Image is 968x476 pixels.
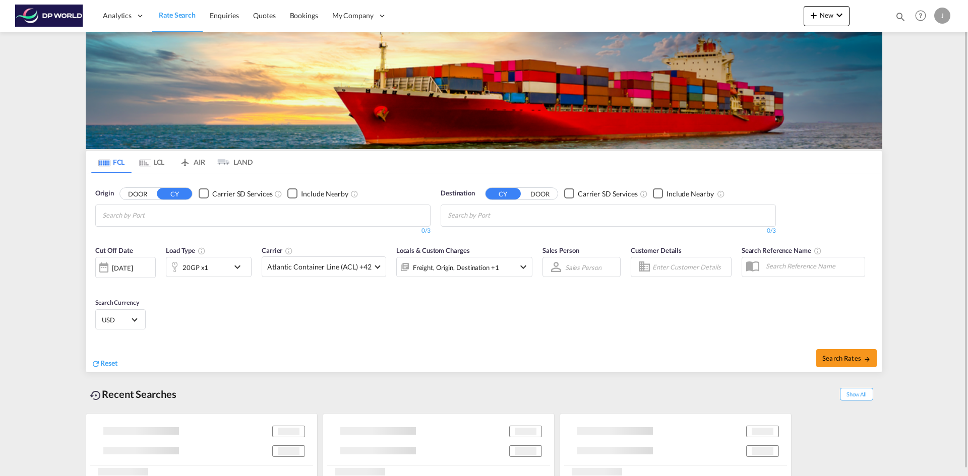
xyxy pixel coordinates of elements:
span: Quotes [253,11,275,20]
md-select: Select Currency: $ USDUnited States Dollar [101,312,140,327]
div: [DATE] [112,263,133,273]
div: Help [912,7,934,25]
span: Reset [100,359,117,367]
span: Destination [441,188,475,198]
md-datepicker: Select [95,277,103,291]
span: Customer Details [631,246,682,254]
div: OriginDOOR CY Checkbox No InkUnchecked: Search for CY (Container Yard) services for all selected ... [86,173,882,372]
md-icon: Unchecked: Search for CY (Container Yard) services for all selected carriers.Checked : Search for... [640,190,648,198]
button: Search Ratesicon-arrow-right [816,349,877,367]
md-tab-item: FCL [91,151,132,173]
md-icon: Unchecked: Search for CY (Container Yard) services for all selected carriers.Checked : Search for... [274,190,282,198]
span: Bookings [290,11,318,20]
md-pagination-wrapper: Use the left and right arrow keys to navigate between tabs [91,151,253,173]
md-icon: icon-chevron-down [231,261,249,273]
span: Help [912,7,929,24]
md-checkbox: Checkbox No Ink [199,188,272,199]
md-icon: icon-magnify [895,11,906,22]
span: USD [102,315,130,324]
div: Recent Searches [86,383,180,405]
span: New [808,11,845,19]
span: Rate Search [159,11,196,19]
div: Include Nearby [301,189,348,199]
input: Search Reference Name [761,258,865,274]
span: Search Currency [95,299,139,306]
md-icon: icon-refresh [91,359,100,368]
div: 0/3 [441,227,776,235]
span: Load Type [166,246,206,254]
md-icon: icon-chevron-down [833,9,845,21]
span: My Company [332,11,374,21]
md-tab-item: LAND [212,151,253,173]
span: Locals & Custom Charges [396,246,470,254]
div: Freight Origin Destination Factory Stuffingicon-chevron-down [396,257,532,277]
span: Atlantic Container Line (ACL) +42 [267,262,372,272]
div: J [934,8,950,24]
md-icon: Unchecked: Ignores neighbouring ports when fetching rates.Checked : Includes neighbouring ports w... [350,190,358,198]
md-icon: icon-information-outline [198,247,206,255]
md-icon: Unchecked: Ignores neighbouring ports when fetching rates.Checked : Includes neighbouring ports w... [717,190,725,198]
div: 20GP x1icon-chevron-down [166,257,252,277]
span: Enquiries [210,11,239,20]
input: Enter Customer Details [652,259,728,275]
span: Search Reference Name [742,246,822,254]
button: DOOR [120,188,155,199]
span: Cut Off Date [95,246,133,254]
div: [DATE] [95,257,156,278]
md-tab-item: LCL [132,151,172,173]
md-tab-item: AIR [172,151,212,173]
button: DOOR [522,188,558,199]
input: Chips input. [448,208,543,224]
span: Analytics [103,11,132,21]
md-icon: Your search will be saved by the below given name [814,247,822,255]
img: LCL+%26+FCL+BACKGROUND.png [86,32,882,149]
input: Chips input. [102,208,198,224]
md-icon: icon-backup-restore [90,389,102,401]
div: 20GP x1 [183,260,208,275]
img: c08ca190194411f088ed0f3ba295208c.png [15,5,83,27]
div: Freight Origin Destination Factory Stuffing [413,260,499,275]
div: 0/3 [95,227,431,235]
button: CY [157,188,192,199]
span: Carrier [262,246,293,254]
md-chips-wrap: Chips container with autocompletion. Enter the text area, type text to search, and then use the u... [101,205,202,224]
md-chips-wrap: Chips container with autocompletion. Enter the text area, type text to search, and then use the u... [446,205,548,224]
md-checkbox: Checkbox No Ink [564,188,638,199]
md-select: Sales Person [564,260,602,275]
md-icon: icon-plus 400-fg [808,9,820,21]
div: Carrier SD Services [212,189,272,199]
md-icon: The selected Trucker/Carrierwill be displayed in the rate results If the rates are from another f... [285,247,293,255]
div: Include Nearby [667,189,714,199]
md-icon: icon-chevron-down [517,261,529,273]
span: Search Rates [822,354,871,362]
md-icon: icon-arrow-right [864,356,871,363]
div: icon-refreshReset [91,358,117,369]
div: Carrier SD Services [578,189,638,199]
span: Origin [95,188,113,198]
button: CY [486,188,521,199]
md-checkbox: Checkbox No Ink [653,188,714,199]
md-icon: icon-airplane [179,156,191,164]
span: Show All [840,388,873,400]
button: icon-plus 400-fgNewicon-chevron-down [804,6,850,26]
div: icon-magnify [895,11,906,26]
md-checkbox: Checkbox No Ink [287,188,348,199]
span: Sales Person [542,246,579,254]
